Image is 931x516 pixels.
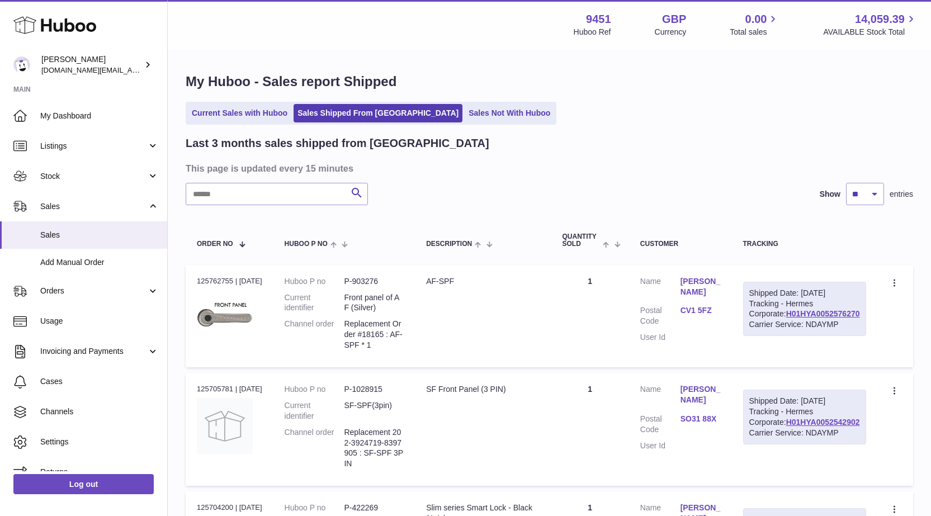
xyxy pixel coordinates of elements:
[426,384,540,395] div: SF Front Panel (3 PIN)
[344,292,404,314] dd: Front panel of AF (Silver)
[40,141,147,152] span: Listings
[743,240,866,248] div: Tracking
[640,384,680,408] dt: Name
[574,27,611,37] div: Huboo Ref
[745,12,767,27] span: 0.00
[40,286,147,296] span: Orders
[749,288,860,299] div: Shipped Date: [DATE]
[730,27,779,37] span: Total sales
[188,104,291,122] a: Current Sales with Huboo
[294,104,462,122] a: Sales Shipped From [GEOGRAPHIC_DATA]
[640,240,721,248] div: Customer
[823,27,918,37] span: AVAILABLE Stock Total
[197,398,253,454] img: no-photo.jpg
[186,162,910,174] h3: This page is updated every 15 minutes
[197,276,262,286] div: 125762755 | [DATE]
[285,319,344,351] dt: Channel order
[749,319,860,330] div: Carrier Service: NDAYMP
[13,474,154,494] a: Log out
[40,201,147,212] span: Sales
[40,230,159,240] span: Sales
[551,265,628,367] td: 1
[820,189,840,200] label: Show
[285,503,344,513] dt: Huboo P no
[680,276,721,297] a: [PERSON_NAME]
[743,390,866,444] div: Tracking - Hermes Corporate:
[197,503,262,513] div: 125704200 | [DATE]
[40,111,159,121] span: My Dashboard
[197,384,262,394] div: 125705781 | [DATE]
[40,437,159,447] span: Settings
[662,12,686,27] strong: GBP
[680,305,721,316] a: CV1 5FZ
[40,467,159,477] span: Returns
[749,428,860,438] div: Carrier Service: NDAYMP
[285,384,344,395] dt: Huboo P no
[426,276,540,287] div: AF-SPF
[41,54,142,75] div: [PERSON_NAME]
[40,257,159,268] span: Add Manual Order
[640,276,680,300] dt: Name
[197,290,253,339] img: 94511700517579.jpg
[680,414,721,424] a: SO31 88X
[465,104,554,122] a: Sales Not With Huboo
[743,282,866,337] div: Tracking - Hermes Corporate:
[655,27,687,37] div: Currency
[562,233,600,248] span: Quantity Sold
[40,171,147,182] span: Stock
[749,396,860,406] div: Shipped Date: [DATE]
[640,441,680,451] dt: User Id
[890,189,913,200] span: entries
[13,56,30,73] img: amir.ch@gmail.com
[40,346,147,357] span: Invoicing and Payments
[285,240,328,248] span: Huboo P no
[285,276,344,287] dt: Huboo P no
[285,292,344,314] dt: Current identifier
[285,427,344,470] dt: Channel order
[551,373,628,486] td: 1
[786,309,860,318] a: H01HYA0052576270
[680,384,721,405] a: [PERSON_NAME]
[586,12,611,27] strong: 9451
[344,427,404,470] dd: Replacement 202-3924719-8397905 : SF-SPF 3PIN
[41,65,223,74] span: [DOMAIN_NAME][EMAIL_ADDRESS][DOMAIN_NAME]
[186,136,489,151] h2: Last 3 months sales shipped from [GEOGRAPHIC_DATA]
[40,376,159,387] span: Cases
[730,12,779,37] a: 0.00 Total sales
[197,240,233,248] span: Order No
[640,414,680,435] dt: Postal Code
[40,316,159,326] span: Usage
[855,12,905,27] span: 14,059.39
[285,400,344,422] dt: Current identifier
[344,384,404,395] dd: P-1028915
[344,276,404,287] dd: P-903276
[823,12,918,37] a: 14,059.39 AVAILABLE Stock Total
[344,319,404,351] dd: Replacement Order #18165 : AF-SPF * 1
[640,332,680,343] dt: User Id
[786,418,860,427] a: H01HYA0052542902
[40,406,159,417] span: Channels
[640,305,680,326] dt: Postal Code
[186,73,913,91] h1: My Huboo - Sales report Shipped
[426,240,472,248] span: Description
[344,503,404,513] dd: P-422269
[344,400,404,422] dd: SF-SPF(3pin)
